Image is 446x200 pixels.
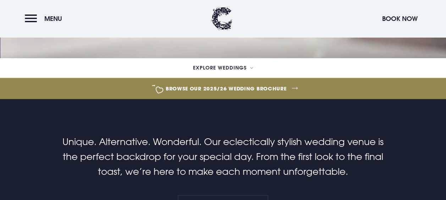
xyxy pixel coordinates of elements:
button: Book Now [379,11,421,26]
button: Menu [25,11,66,26]
img: Clandeboye Lodge [211,7,232,30]
span: Explore Weddings [193,65,247,70]
p: Unique. Alternative. Wonderful. Our eclectically stylish wedding venue is the perfect backdrop fo... [54,134,392,179]
span: Menu [44,15,62,23]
